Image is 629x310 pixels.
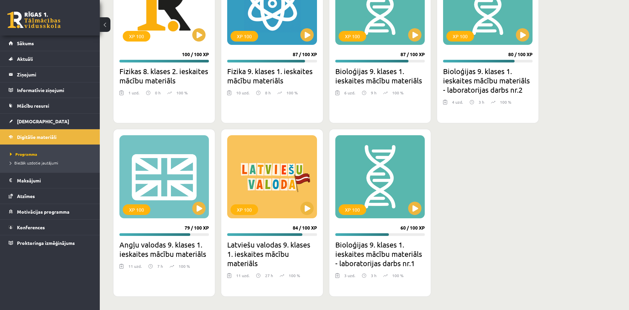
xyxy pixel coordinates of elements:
p: 9 h [371,90,377,96]
h2: Angļu valodas 9. klases 1. ieskaites mācību materiāls [119,240,209,258]
span: Aktuāli [17,56,33,62]
span: Atzīmes [17,193,35,199]
div: 6 uzd. [344,90,355,100]
a: Programma [10,151,93,157]
p: 100 % [176,90,188,96]
div: XP 100 [123,31,150,42]
a: Motivācijas programma [9,204,91,219]
a: Aktuāli [9,51,91,66]
a: Rīgas 1. Tālmācības vidusskola [7,12,61,28]
span: Biežāk uzdotie jautājumi [10,160,58,165]
p: 27 h [265,272,273,278]
p: 100 % [500,99,511,105]
h2: Bioloģijas 9. klases 1. ieskaites mācību materiāls - laboratorijas darbs nr.2 [443,66,533,94]
a: Mācību resursi [9,98,91,113]
legend: Informatīvie ziņojumi [17,82,91,98]
p: 100 % [392,272,403,278]
a: Biežāk uzdotie jautājumi [10,160,93,166]
a: Maksājumi [9,173,91,188]
div: 10 uzd. [236,90,249,100]
a: Ziņojumi [9,67,91,82]
div: XP 100 [446,31,474,42]
div: 3 uzd. [344,272,355,282]
span: Programma [10,152,37,157]
p: 100 % [289,272,300,278]
span: Proktoringa izmēģinājums [17,240,75,246]
a: Proktoringa izmēģinājums [9,235,91,251]
p: 7 h [157,263,163,269]
a: Sākums [9,36,91,51]
div: 11 uzd. [236,272,249,282]
a: Digitālie materiāli [9,129,91,145]
div: XP 100 [231,204,258,215]
div: XP 100 [339,204,366,215]
p: 3 h [371,272,377,278]
h2: Fizikas 8. klases 2. ieskaites mācību materiāls [119,66,209,85]
a: Atzīmes [9,188,91,204]
legend: Maksājumi [17,173,91,188]
h2: Latviešu valodas 9. klases 1. ieskaites mācību materiāls [227,240,317,268]
p: 0 h [155,90,161,96]
div: XP 100 [123,204,150,215]
a: [DEMOGRAPHIC_DATA] [9,114,91,129]
p: 3 h [479,99,484,105]
h2: Fizika 9. klases 1. ieskaites mācību materiāls [227,66,317,85]
span: Sākums [17,40,34,46]
div: XP 100 [231,31,258,42]
div: 1 uzd. [128,90,139,100]
h2: Bioloģijas 9. klases 1. ieskaites mācību materiāls - laboratorijas darbs nr.1 [335,240,425,268]
legend: Ziņojumi [17,67,91,82]
h2: Bioloģijas 9. klases 1. ieskaites mācību materiāls [335,66,425,85]
span: Mācību resursi [17,103,49,109]
div: 11 uzd. [128,263,142,273]
span: [DEMOGRAPHIC_DATA] [17,118,69,124]
span: Konferences [17,224,45,230]
div: 4 uzd. [452,99,463,109]
span: Digitālie materiāli [17,134,57,140]
p: 8 h [265,90,271,96]
span: Motivācijas programma [17,209,70,215]
a: Konferences [9,220,91,235]
p: 100 % [392,90,403,96]
div: XP 100 [339,31,366,42]
p: 100 % [179,263,190,269]
a: Informatīvie ziņojumi [9,82,91,98]
p: 100 % [286,90,298,96]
